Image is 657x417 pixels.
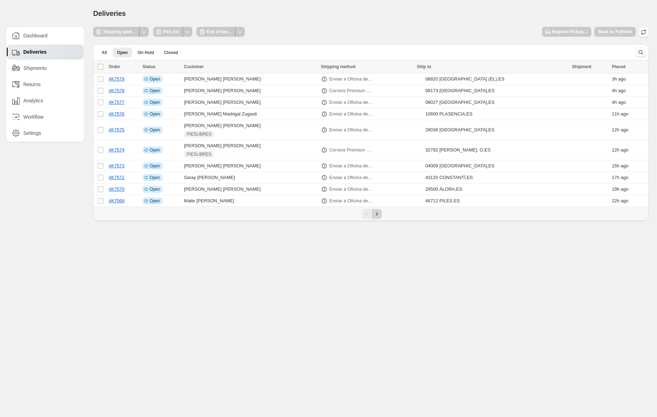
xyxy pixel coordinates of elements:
time: Thursday, October 9, 2025 at 6:47:24 AM [612,88,617,93]
span: Ship to [417,64,431,69]
a: #K7577 [109,100,125,105]
div: 28038 [GEOGRAPHIC_DATA] , ES [425,126,494,133]
button: Enviar a Oficina de Correos (48/72h) [325,160,378,172]
button: Correos Premium a Domicilio (24/72h laborables) [325,144,378,156]
span: PIESLIBRES [187,151,211,157]
span: Open [150,198,160,204]
p: Enviar a Oficina de Correos (48/72h) [329,111,373,118]
td: ago [610,73,649,85]
div: 08173 [GEOGRAPHIC_DATA] , ES [425,87,494,94]
span: On Hold [138,50,154,55]
a: #K7574 [109,147,125,153]
div: 08027 [GEOGRAPHIC_DATA] , ES [425,99,494,106]
div: 43120 CONSTANTÍ , ES [425,174,473,181]
a: #K7573 [109,163,125,168]
p: Enviar a Oficina de Correos (48/72h) [329,197,373,204]
td: [PERSON_NAME] [PERSON_NAME] [182,120,319,140]
p: Enviar a Oficina de Correos (48/72h) [329,162,373,169]
div: 29500 ÁLORA , ES [425,186,462,193]
button: Enviar a Oficina de Correos (48/72h) [325,73,378,85]
td: Saray [PERSON_NAME] [182,172,319,184]
p: Enviar a Oficina de Correos (48/72h) [329,174,373,181]
button: Correos Premium a Domicilio (24/72h laborables) [325,85,378,96]
a: #K7578 [109,88,125,93]
span: Deliveries [93,10,126,17]
td: [PERSON_NAME] [PERSON_NAME] [182,160,319,172]
time: Thursday, October 9, 2025 at 5:59:35 AM [612,100,617,105]
span: Analytics [23,97,43,104]
a: #K7579 [109,76,125,82]
button: Enviar a Oficina de Correos (48/72h) [325,172,378,183]
span: Customer [184,64,204,69]
td: Maite [PERSON_NAME] [182,195,319,207]
td: [PERSON_NAME] [PERSON_NAME] [182,97,319,108]
td: ago [610,120,649,140]
span: Open [150,127,160,133]
time: Wednesday, October 8, 2025 at 6:58:09 PM [612,163,620,168]
button: Enviar a Oficina de Correos (48/72h) [325,124,378,136]
div: 08820 [GEOGRAPHIC_DATA] (EL) , ES [425,76,504,83]
a: #K7576 [109,111,125,117]
td: [PERSON_NAME] Madrigal Zugasti [182,108,319,120]
div: 46712 PILES , ES [425,197,460,204]
span: Workflow [23,113,43,120]
span: Placed [612,64,626,69]
p: Enviar a Oficina de Correos (48/72h) [329,99,373,106]
nav: Pagination [93,207,649,221]
button: Next [372,209,382,219]
span: Status [143,64,156,69]
p: Enviar a Oficina de Correos (48/72h) [329,186,373,193]
time: Wednesday, October 8, 2025 at 10:02:34 PM [612,127,620,132]
td: ago [610,195,649,207]
td: ago [610,160,649,172]
a: #K7572 [109,175,125,180]
time: Thursday, October 9, 2025 at 7:12:18 AM [612,76,617,82]
td: [PERSON_NAME] [PERSON_NAME] [182,184,319,195]
span: Open [117,50,128,55]
td: ago [610,172,649,184]
span: Settings [23,130,41,137]
div: 10600 PLASENCIA , ES [425,111,472,118]
span: PIESLIBRES [187,131,211,137]
span: Open [150,100,160,105]
p: Enviar a Oficina de Correos (48/72h) [329,76,373,83]
button: Enviar a Oficina de Correos (48/72h) [325,97,378,108]
td: ago [610,85,649,97]
button: Enviar a Oficina de Correos (48/72h) [325,195,378,207]
div: 32792 [PERSON_NAME], O , ES [425,147,490,154]
span: Shipping method [321,64,355,69]
a: #K7569 [109,198,125,203]
button: Search and filter results [636,47,646,57]
td: [PERSON_NAME] [PERSON_NAME] [182,85,319,97]
div: 04009 [GEOGRAPHIC_DATA] , ES [425,162,494,169]
span: Shipments [23,65,47,72]
span: Shipment [572,64,591,69]
time: Wednesday, October 8, 2025 at 12:39:05 PM [612,198,620,203]
time: Wednesday, October 8, 2025 at 5:11:23 PM [612,175,620,180]
td: ago [610,97,649,108]
button: Enviar a Oficina de Correos (48/72h) [325,184,378,195]
span: Open [150,163,160,169]
span: Closed [164,50,178,55]
span: Deliveries [23,48,47,55]
span: Open [150,147,160,153]
td: ago [610,108,649,120]
td: [PERSON_NAME] [PERSON_NAME] [182,73,319,85]
span: All [102,50,107,55]
p: Enviar a Oficina de Correos (48/72h) [329,126,373,133]
span: Order [109,64,120,69]
p: Correos Premium a Domicilio (24/72h laborables) [329,147,373,154]
span: Returns [23,81,41,88]
a: #K7575 [109,127,125,132]
p: Correos Premium a Domicilio (24/72h laborables) [329,87,373,94]
td: ago [610,140,649,160]
time: Wednesday, October 8, 2025 at 9:58:19 PM [612,147,620,153]
span: Open [150,175,160,180]
a: #K7570 [109,186,125,192]
span: Open [150,111,160,117]
span: Open [150,76,160,82]
td: ago [610,184,649,195]
time: Wednesday, October 8, 2025 at 2:56:22 PM [612,186,620,192]
span: Open [150,186,160,192]
td: [PERSON_NAME] [PERSON_NAME] [182,140,319,160]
